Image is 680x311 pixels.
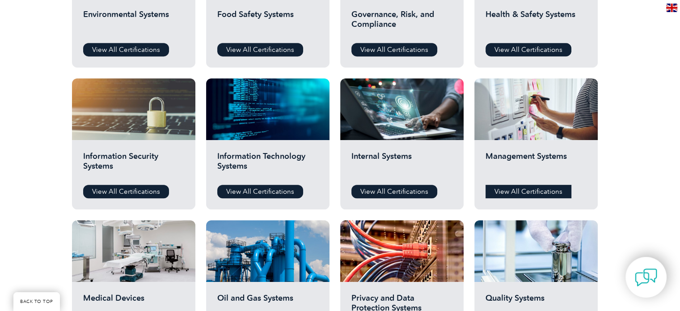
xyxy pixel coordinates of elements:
a: BACK TO TOP [13,292,60,311]
h2: Food Safety Systems [217,9,318,36]
h2: Health & Safety Systems [486,9,587,36]
a: View All Certifications [83,185,169,198]
h2: Environmental Systems [83,9,184,36]
img: en [666,4,677,12]
a: View All Certifications [486,185,571,198]
h2: Information Technology Systems [217,151,318,178]
a: View All Certifications [217,185,303,198]
img: contact-chat.png [635,266,657,289]
a: View All Certifications [351,185,437,198]
h2: Information Security Systems [83,151,184,178]
h2: Management Systems [486,151,587,178]
a: View All Certifications [351,43,437,56]
a: View All Certifications [83,43,169,56]
h2: Internal Systems [351,151,452,178]
h2: Governance, Risk, and Compliance [351,9,452,36]
a: View All Certifications [486,43,571,56]
a: View All Certifications [217,43,303,56]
